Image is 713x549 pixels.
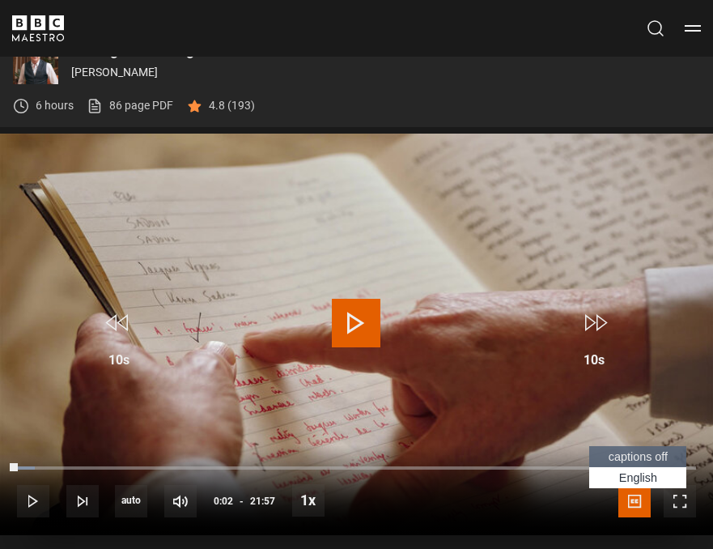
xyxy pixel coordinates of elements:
p: Writing Bestselling Fiction [71,43,700,57]
p: [PERSON_NAME] [71,64,700,81]
span: 21:57 [250,487,275,516]
a: 86 page PDF [87,97,173,114]
span: captions off [609,450,668,463]
span: English [619,471,657,484]
span: auto [115,485,147,517]
button: Playback Rate [292,484,325,517]
button: Next Lesson [66,485,99,517]
div: Progress Bar [17,466,696,470]
svg: BBC Maestro [12,15,64,41]
p: 4.8 (193) [209,97,255,114]
button: Fullscreen [664,485,696,517]
span: - [240,496,244,507]
button: Mute [164,485,197,517]
span: 0:02 [214,487,233,516]
div: Current quality: 720p [115,485,147,517]
button: Toggle navigation [685,20,701,36]
button: Captions [618,485,651,517]
p: 6 hours [36,97,74,114]
button: Play [17,485,49,517]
